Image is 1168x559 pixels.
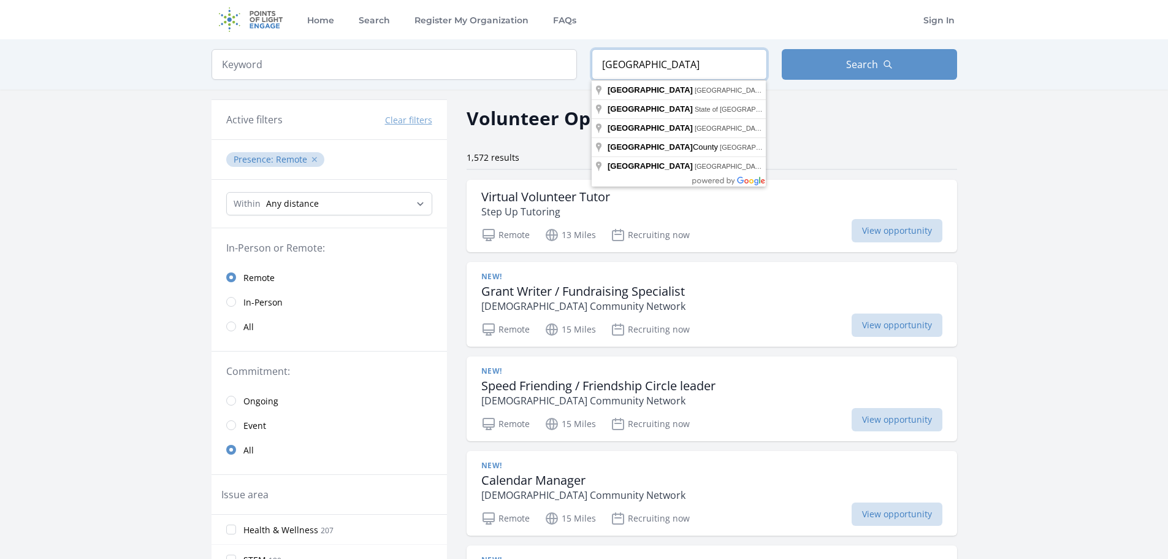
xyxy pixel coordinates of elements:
[467,451,957,536] a: New! Calendar Manager [DEMOGRAPHIC_DATA] Community Network Remote 15 Miles Recruiting now View op...
[243,444,254,457] span: All
[226,241,432,255] legend: In-Person or Remote:
[481,511,530,526] p: Remote
[321,525,334,536] span: 207
[212,49,577,80] input: Keyword
[852,503,942,526] span: View opportunity
[212,413,447,438] a: Event
[695,125,839,132] span: [GEOGRAPHIC_DATA], [GEOGRAPHIC_DATA]
[481,204,610,219] p: Step Up Tutoring
[544,417,596,431] p: 15 Miles
[608,142,693,152] span: [GEOGRAPHIC_DATA]
[276,153,307,165] span: Remote
[608,161,693,171] span: [GEOGRAPHIC_DATA]
[852,314,942,337] span: View opportunity
[852,408,942,431] span: View opportunity
[481,190,610,204] h3: Virtual Volunteer Tutor
[608,123,693,133] span: [GEOGRAPHIC_DATA]
[695,87,839,94] span: [GEOGRAPHIC_DATA], [GEOGRAPHIC_DATA]
[243,321,254,333] span: All
[481,393,716,408] p: [DEMOGRAPHIC_DATA] Community Network
[611,322,690,337] p: Recruiting now
[467,104,694,132] h2: Volunteer Opportunities
[226,192,432,215] select: Search Radius
[226,525,236,534] input: Health & Wellness 207
[720,144,864,151] span: [GEOGRAPHIC_DATA], [GEOGRAPHIC_DATA]
[695,106,864,113] span: State of [GEOGRAPHIC_DATA], [GEOGRAPHIC_DATA]
[611,417,690,431] p: Recruiting now
[481,366,502,376] span: New!
[212,290,447,314] a: In-Person
[611,511,690,526] p: Recruiting now
[467,357,957,441] a: New! Speed Friending / Friendship Circle leader [DEMOGRAPHIC_DATA] Community Network Remote 15 Mi...
[846,57,878,72] span: Search
[481,379,716,393] h3: Speed Friending / Friendship Circle leader
[467,152,519,163] span: 1,572 results
[226,364,432,379] legend: Commitment:
[212,265,447,290] a: Remote
[243,524,318,536] span: Health & Wellness
[234,153,276,165] span: Presence :
[467,262,957,347] a: New! Grant Writer / Fundraising Specialist [DEMOGRAPHIC_DATA] Community Network Remote 15 Miles R...
[481,272,502,282] span: New!
[695,163,839,170] span: [GEOGRAPHIC_DATA], [GEOGRAPHIC_DATA]
[212,438,447,462] a: All
[243,395,278,407] span: Ongoing
[608,85,693,94] span: [GEOGRAPHIC_DATA]
[481,228,530,242] p: Remote
[243,272,275,284] span: Remote
[481,488,685,503] p: [DEMOGRAPHIC_DATA] Community Network
[212,314,447,339] a: All
[212,388,447,413] a: Ongoing
[243,420,266,432] span: Event
[481,473,685,488] h3: Calendar Manager
[385,114,432,126] button: Clear filters
[481,299,685,314] p: [DEMOGRAPHIC_DATA] Community Network
[481,322,530,337] p: Remote
[611,228,690,242] p: Recruiting now
[544,228,596,242] p: 13 Miles
[226,112,283,127] h3: Active filters
[481,284,685,299] h3: Grant Writer / Fundraising Specialist
[481,461,502,471] span: New!
[311,153,318,166] button: ✕
[852,219,942,242] span: View opportunity
[782,49,957,80] button: Search
[544,511,596,526] p: 15 Miles
[221,487,269,502] legend: Issue area
[481,417,530,431] p: Remote
[544,322,596,337] p: 15 Miles
[243,296,283,309] span: In-Person
[592,49,767,80] input: Location
[467,180,957,252] a: Virtual Volunteer Tutor Step Up Tutoring Remote 13 Miles Recruiting now View opportunity
[608,142,720,152] span: County
[608,104,693,114] span: [GEOGRAPHIC_DATA]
